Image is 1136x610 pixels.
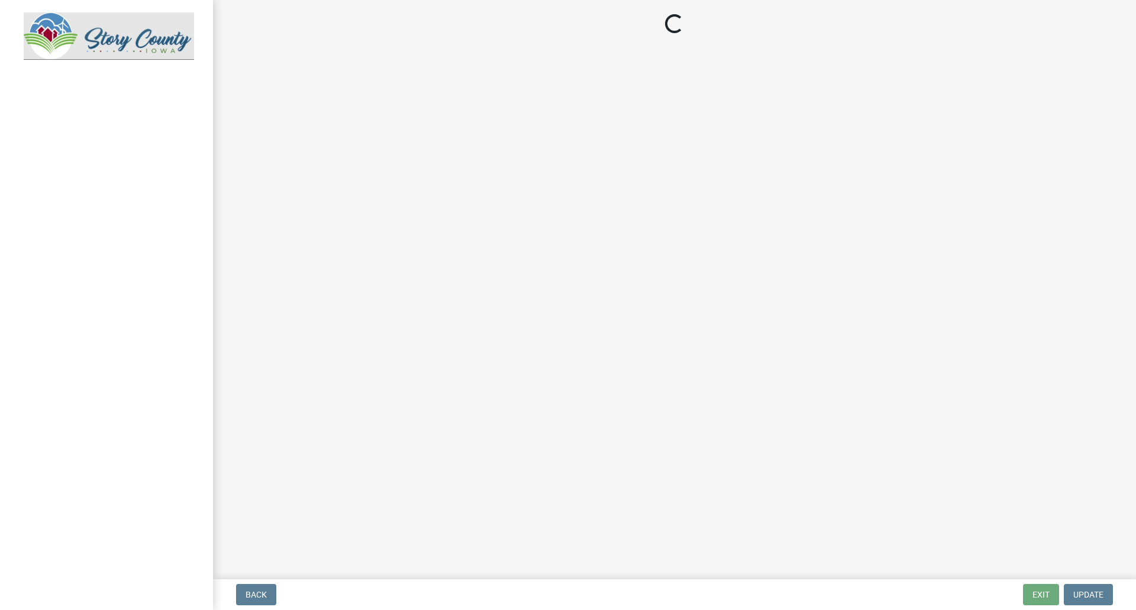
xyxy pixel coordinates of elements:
button: Exit [1023,584,1059,605]
button: Update [1064,584,1113,605]
button: Back [236,584,276,605]
span: Update [1073,590,1103,599]
span: Back [246,590,267,599]
img: Story County, Iowa [24,12,194,60]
